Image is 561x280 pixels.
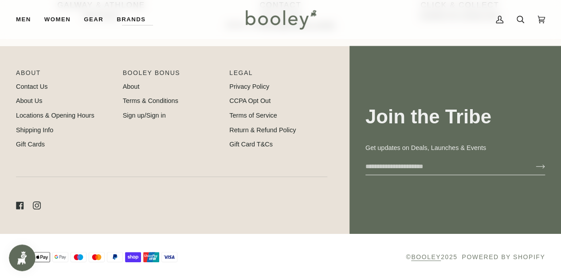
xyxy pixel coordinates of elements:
[411,253,441,260] a: Booley
[229,97,271,104] a: CCPA Opt Out
[84,15,103,24] span: Gear
[9,245,35,271] iframe: Button to open loyalty program pop-up
[229,141,273,148] a: Gift Card T&Cs
[406,252,457,262] span: © 2025
[44,15,71,24] span: Women
[242,7,319,32] img: Booley
[16,141,45,148] a: Gift Cards
[16,126,53,134] a: Shipping Info
[522,159,545,174] button: Join
[123,112,166,119] a: Sign up/Sign in
[229,126,296,134] a: Return & Refund Policy
[229,83,269,90] a: Privacy Policy
[123,83,140,90] a: About
[229,68,327,82] p: Pipeline_Footer Sub
[117,15,145,24] span: Brands
[365,105,545,129] h3: Join the Tribe
[16,15,31,24] span: Men
[123,68,221,82] p: Booley Bonus
[123,97,178,104] a: Terms & Conditions
[229,112,277,119] a: Terms of Service
[16,112,94,119] a: Locations & Opening Hours
[16,68,114,82] p: Pipeline_Footer Main
[16,97,42,104] a: About Us
[462,253,545,260] a: Powered by Shopify
[365,143,545,153] p: Get updates on Deals, Launches & Events
[365,158,522,175] input: your-email@example.com
[16,83,47,90] a: Contact Us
